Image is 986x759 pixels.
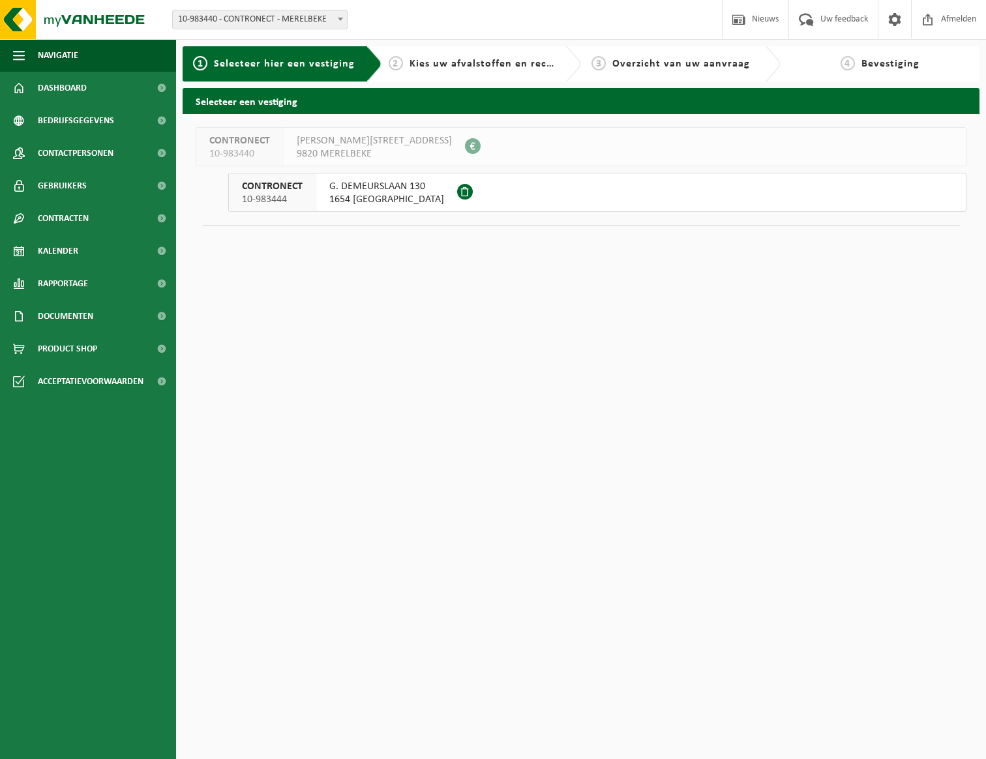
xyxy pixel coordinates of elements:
span: Bedrijfsgegevens [38,104,114,137]
span: 10-983440 - CONTRONECT - MERELBEKE [172,10,348,29]
span: Selecteer hier een vestiging [214,59,355,69]
span: Rapportage [38,267,88,300]
span: G. DEMEURSLAAN 130 [329,180,444,193]
span: Bevestiging [861,59,919,69]
span: Overzicht van uw aanvraag [612,59,750,69]
span: 10-983444 [242,193,303,206]
span: 10-983440 [209,147,270,160]
span: 10-983440 - CONTRONECT - MERELBEKE [173,10,347,29]
span: Kalender [38,235,78,267]
span: [PERSON_NAME][STREET_ADDRESS] [297,134,452,147]
span: Kies uw afvalstoffen en recipiënten [410,59,589,69]
span: 4 [841,56,855,70]
span: 3 [591,56,606,70]
button: CONTRONECT 10-983444 G. DEMEURSLAAN 1301654 [GEOGRAPHIC_DATA] [228,173,966,212]
span: Product Shop [38,333,97,365]
span: 1 [193,56,207,70]
span: Contactpersonen [38,137,113,170]
span: Navigatie [38,39,78,72]
span: 2 [389,56,403,70]
span: Gebruikers [38,170,87,202]
span: CONTRONECT [209,134,270,147]
h2: Selecteer een vestiging [183,88,979,113]
span: CONTRONECT [242,180,303,193]
span: Documenten [38,300,93,333]
span: 9820 MERELBEKE [297,147,452,160]
span: Contracten [38,202,89,235]
span: Acceptatievoorwaarden [38,365,143,398]
span: Dashboard [38,72,87,104]
span: 1654 [GEOGRAPHIC_DATA] [329,193,444,206]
